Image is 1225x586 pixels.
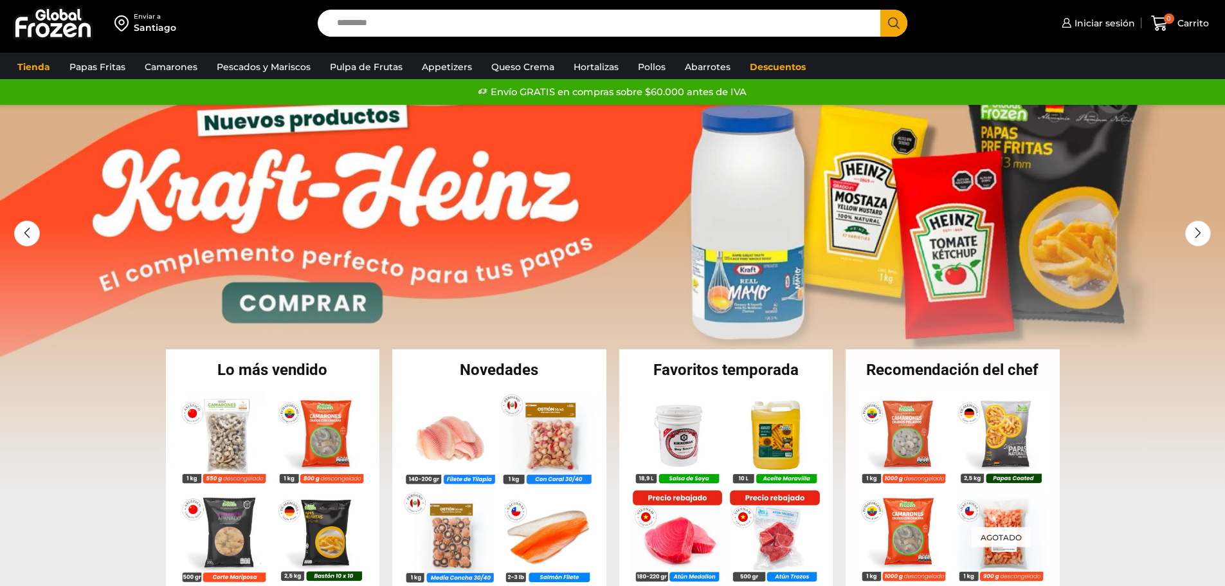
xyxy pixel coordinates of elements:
a: Pulpa de Frutas [323,55,409,79]
a: Tienda [11,55,57,79]
h2: Lo más vendido [166,362,380,378]
a: 0 Carrito [1148,8,1212,39]
a: Pescados y Mariscos [210,55,317,79]
a: Descuentos [743,55,812,79]
button: Search button [880,10,907,37]
h2: Favoritos temporada [619,362,833,378]
a: Queso Crema [485,55,561,79]
a: Appetizers [415,55,478,79]
a: Hortalizas [567,55,625,79]
h2: Recomendación del chef [846,362,1060,378]
a: Papas Fritas [63,55,132,79]
div: Enviar a [134,12,176,21]
a: Camarones [138,55,204,79]
a: Abarrotes [678,55,737,79]
h2: Novedades [392,362,606,378]
span: Carrito [1174,17,1209,30]
p: Agotado [972,527,1031,547]
div: Previous slide [14,221,40,246]
img: address-field-icon.svg [114,12,134,34]
div: Santiago [134,21,176,34]
a: Pollos [631,55,672,79]
a: Iniciar sesión [1058,10,1135,36]
span: 0 [1164,14,1174,24]
div: Next slide [1185,221,1211,246]
span: Iniciar sesión [1071,17,1135,30]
